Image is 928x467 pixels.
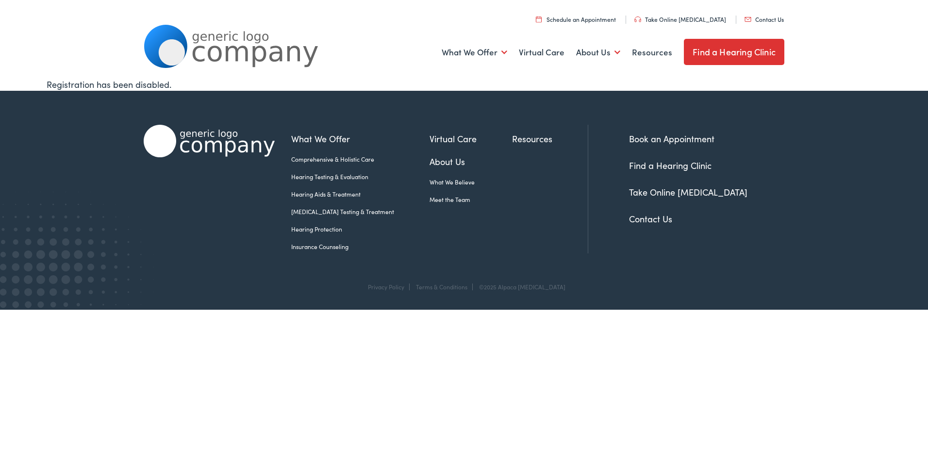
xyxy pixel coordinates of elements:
a: Book an Appointment [629,133,714,145]
a: Hearing Protection [291,225,430,233]
a: Privacy Policy [368,283,404,291]
a: Hearing Aids & Treatment [291,190,430,199]
div: Registration has been disabled. [47,78,882,91]
a: Hearing Testing & Evaluation [291,172,430,181]
img: utility icon [536,16,542,22]
a: Meet the Team [430,195,512,204]
a: What We Offer [291,132,430,145]
a: About Us [576,34,620,70]
a: Comprehensive & Holistic Care [291,155,430,164]
a: Contact Us [745,15,784,23]
img: utility icon [745,17,751,22]
a: Insurance Counseling [291,242,430,251]
a: Contact Us [629,213,672,225]
a: Schedule an Appointment [536,15,616,23]
a: [MEDICAL_DATA] Testing & Treatment [291,207,430,216]
a: Resources [512,132,588,145]
a: Take Online [MEDICAL_DATA] [629,186,747,198]
a: Find a Hearing Clinic [684,39,784,65]
a: Resources [632,34,672,70]
a: About Us [430,155,512,168]
img: Alpaca Audiology [144,125,275,157]
a: Take Online [MEDICAL_DATA] [634,15,726,23]
a: Terms & Conditions [416,283,467,291]
a: What We Believe [430,178,512,186]
a: Virtual Care [519,34,564,70]
div: ©2025 Alpaca [MEDICAL_DATA] [474,284,565,290]
a: Virtual Care [430,132,512,145]
a: What We Offer [442,34,507,70]
a: Find a Hearing Clinic [629,159,712,171]
img: utility icon [634,17,641,22]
